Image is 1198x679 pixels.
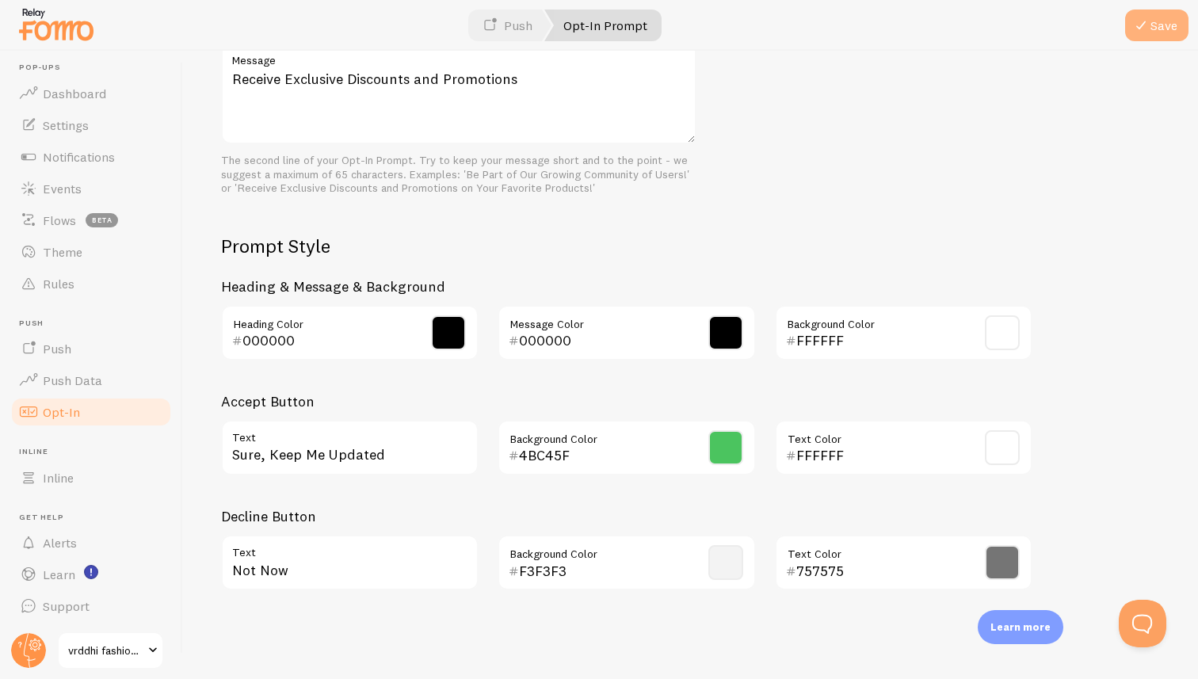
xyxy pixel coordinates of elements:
svg: <p>Watch New Feature Tutorials!</p> [84,565,98,579]
span: Dashboard [43,86,106,101]
span: Flows [43,212,76,228]
span: beta [86,213,118,227]
p: Learn more [990,620,1051,635]
a: Push Data [10,364,173,396]
span: Push [43,341,71,357]
a: Rules [10,268,173,299]
span: Rules [43,276,74,292]
a: Opt-In [10,396,173,428]
span: Settings [43,117,89,133]
span: Learn [43,566,75,582]
a: Settings [10,109,173,141]
a: Theme [10,236,173,268]
a: Events [10,173,173,204]
label: Message [221,43,696,70]
span: Push [19,319,173,329]
h3: Heading & Message & Background [221,277,1032,296]
a: Support [10,590,173,622]
span: Pop-ups [19,63,173,73]
a: Inline [10,462,173,494]
span: Events [43,181,82,196]
span: Support [43,598,90,614]
label: Text [221,535,479,562]
span: Inline [19,447,173,457]
a: Push [10,333,173,364]
span: Opt-In [43,404,80,420]
span: vrddhi fashion jewellery [68,641,143,660]
span: Get Help [19,513,173,523]
iframe: Help Scout Beacon - Open [1119,600,1166,647]
span: Alerts [43,535,77,551]
div: The second line of your Opt-In Prompt. Try to keep your message short and to the point - we sugge... [221,154,696,196]
a: Learn [10,559,173,590]
a: Dashboard [10,78,173,109]
span: Notifications [43,149,115,165]
a: Notifications [10,141,173,173]
span: Push Data [43,372,102,388]
h2: Prompt Style [221,234,1032,258]
div: Learn more [978,610,1063,644]
a: Flows beta [10,204,173,236]
a: vrddhi fashion jewellery [57,631,164,669]
img: fomo-relay-logo-orange.svg [17,4,96,44]
span: Theme [43,244,82,260]
h3: Decline Button [221,507,1032,525]
h3: Accept Button [221,392,1032,410]
a: Alerts [10,527,173,559]
span: Inline [43,470,74,486]
label: Text [221,420,479,447]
